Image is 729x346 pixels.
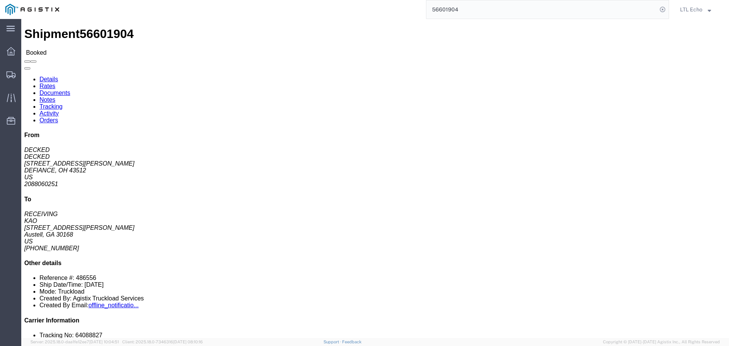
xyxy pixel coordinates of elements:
[426,0,657,19] input: Search for shipment number, reference number
[21,19,729,338] iframe: FS Legacy Container
[323,340,342,344] a: Support
[173,340,203,344] span: [DATE] 08:10:16
[5,4,59,15] img: logo
[30,340,119,344] span: Server: 2025.18.0-daa1fe12ee7
[680,5,702,14] span: LTL Echo
[89,340,119,344] span: [DATE] 10:04:51
[680,5,718,14] button: LTL Echo
[122,340,203,344] span: Client: 2025.18.0-7346316
[603,339,720,345] span: Copyright © [DATE]-[DATE] Agistix Inc., All Rights Reserved
[342,340,361,344] a: Feedback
